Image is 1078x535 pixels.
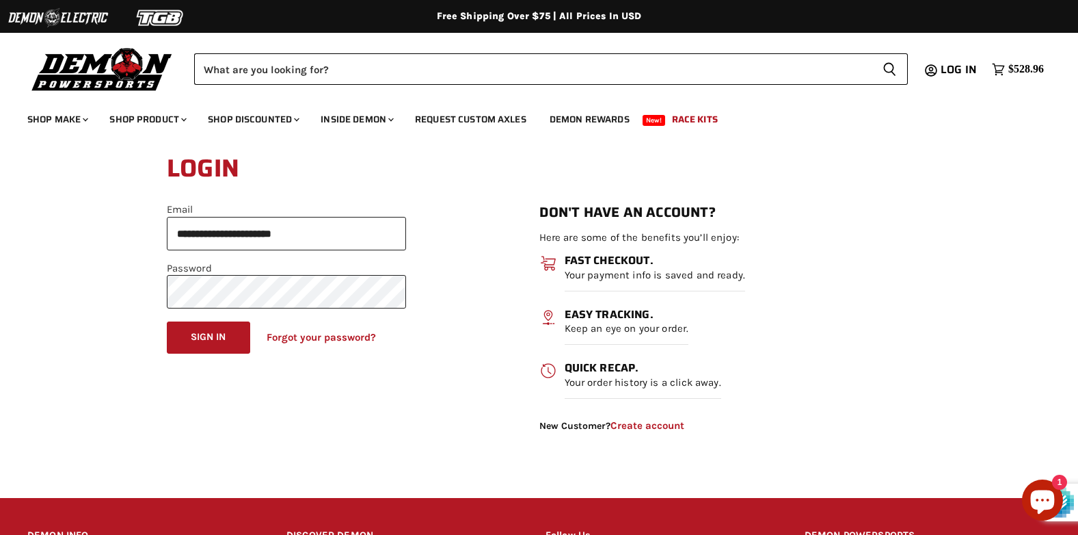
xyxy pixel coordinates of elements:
a: Create account [610,419,684,432]
h1: Login [167,147,912,191]
a: Shop Make [17,105,96,133]
a: Request Custom Axles [405,105,537,133]
img: acc-icon3_27x26.png [539,362,558,380]
img: acc-icon2_27x26.png [539,309,558,326]
a: Inside Demon [310,105,402,133]
a: Race Kits [662,105,728,133]
span: New Customer? [539,420,912,432]
form: Product [194,53,908,85]
p: Keep an eye on your order. [565,323,689,345]
div: Here are some of the benefits you’ll enjoy: [539,232,912,432]
button: Search [872,53,908,85]
a: Shop Discounted [198,105,308,133]
span: New! [643,115,666,126]
span: $528.96 [1008,63,1044,76]
span: Log in [941,61,977,78]
h3: Quick recap. [565,362,721,374]
a: Demon Rewards [539,105,640,133]
a: $528.96 [985,60,1051,79]
p: Your payment info is saved and ready. [565,270,746,291]
p: Your order history is a click away. [565,377,721,399]
img: TGB Logo 2 [109,5,212,31]
img: Demon Powersports [27,44,177,93]
a: Forgot your password? [267,331,376,343]
img: acc-icon1_27x26.png [539,255,558,272]
img: Demon Electric Logo 2 [7,5,109,31]
button: Sign in [167,322,250,354]
a: Log in [934,64,985,76]
h3: Easy tracking. [565,309,689,321]
h2: Don't have an account? [539,205,912,220]
inbox-online-store-chat: Shopify online store chat [1018,480,1067,524]
h3: Fast checkout. [565,255,746,267]
a: Shop Product [99,105,195,133]
input: Search [194,53,872,85]
ul: Main menu [17,100,1040,133]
